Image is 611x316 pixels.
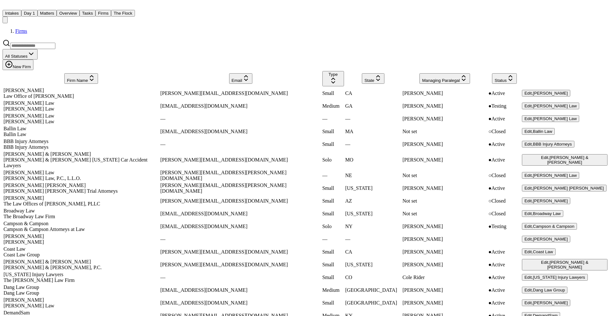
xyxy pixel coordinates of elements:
div: [PERSON_NAME] [403,103,487,109]
div: [PERSON_NAME] Law [4,106,159,112]
button: Firm Name [64,73,98,84]
span: ● [488,103,492,109]
a: Overview [57,10,80,16]
div: [EMAIL_ADDRESS][DOMAIN_NAME] [160,129,321,134]
span: ● [488,185,492,191]
div: [PERSON_NAME] [403,224,487,229]
div: Small [322,249,344,255]
span: , [PERSON_NAME] [532,198,568,203]
div: — [345,116,401,122]
div: [PERSON_NAME] & [PERSON_NAME] [4,259,159,265]
div: [PERSON_NAME] Law [4,113,159,119]
a: Firms [95,10,111,16]
span: , [PERSON_NAME] Law [532,116,577,121]
div: Small [322,129,344,134]
div: Small [322,300,344,306]
span: , [PERSON_NAME] [532,91,568,96]
span: , Coast Law [532,249,553,254]
span: ● [488,90,492,96]
div: [PERSON_NAME] [4,297,159,303]
div: Cole Rider [403,275,487,280]
div: The Broadway Law Firm [4,214,159,219]
span: Active [488,262,505,267]
div: [PERSON_NAME] [403,157,487,163]
button: Edit,[PERSON_NAME] [522,299,570,306]
div: [PERSON_NAME] Law, P.C., L.L.O. [4,176,159,181]
div: [PERSON_NAME] [403,236,487,242]
a: Tasks [80,10,95,16]
div: [PERSON_NAME] [4,88,159,93]
span: , [PERSON_NAME] [PERSON_NAME] [532,186,604,190]
span: ● [488,157,492,162]
div: [EMAIL_ADDRESS][DOMAIN_NAME] [160,224,321,229]
div: Solo [322,157,344,163]
button: Intakes [3,10,21,17]
span: ○ [488,129,492,134]
div: [PERSON_NAME] [403,141,487,147]
span: Email [232,78,242,83]
div: Ballin Law [4,126,159,132]
div: Not set [403,173,487,178]
button: Edit,[PERSON_NAME] [PERSON_NAME] [522,185,607,191]
a: Day 1 [21,10,38,16]
div: [PERSON_NAME] & [PERSON_NAME], P.C. [4,265,159,270]
span: Active [488,157,505,162]
div: Medium [322,287,344,293]
span: Testing [488,224,507,229]
button: Edit,[PERSON_NAME] [522,90,570,97]
span: ○ [488,211,492,216]
button: Edit,Coast Law [522,248,556,255]
span: Managing Paralegal [422,78,460,83]
div: [PERSON_NAME] Law [4,100,159,106]
span: , [PERSON_NAME] [532,300,568,305]
div: BBB Injury Attorneys [4,144,159,150]
button: Type [322,71,344,86]
span: ● [488,300,492,305]
span: Closed [488,129,506,134]
button: Edit,[PERSON_NAME] & [PERSON_NAME] [522,259,607,270]
span: Active [488,300,505,305]
div: NE [345,173,401,178]
div: [PERSON_NAME] Law [4,303,159,309]
span: ○ [488,173,492,178]
div: Campson & Campson [4,221,159,226]
span: , [PERSON_NAME] Law [532,173,577,178]
div: [PERSON_NAME][EMAIL_ADDRESS][DOMAIN_NAME] [160,198,321,204]
button: Edit,[PERSON_NAME] Law [522,172,579,179]
div: [PERSON_NAME] [PERSON_NAME] Trial Attorneys [4,188,159,194]
span: , Campson & Campson [532,224,574,229]
div: Ballin Law [4,132,159,137]
span: ● [488,287,492,293]
div: CA [345,249,401,255]
div: Small [322,211,344,217]
span: Closed [488,211,506,216]
div: Not set [403,211,487,217]
button: Matters [38,10,57,17]
div: — [345,141,401,147]
div: — [160,116,321,122]
button: Edit,Campson & Campson [522,223,577,230]
button: Managing Paralegal [419,73,470,84]
img: Finch Logo [3,3,10,9]
a: Firms [15,28,27,34]
div: [PERSON_NAME] [403,116,487,122]
div: The [PERSON_NAME] Law Firm [4,277,159,283]
button: The Flock [111,10,135,17]
button: Firms [95,10,111,17]
a: The Flock [111,10,135,16]
div: [PERSON_NAME] [403,287,487,293]
button: Edit,Broadway Law [522,210,563,217]
span: ● [488,224,492,229]
button: New Firm [3,60,33,70]
div: — [322,116,344,122]
span: Closed [488,198,506,204]
div: [PERSON_NAME][EMAIL_ADDRESS][PERSON_NAME][DOMAIN_NAME] [160,170,321,181]
div: [PERSON_NAME][EMAIL_ADDRESS][PERSON_NAME][DOMAIN_NAME] [160,183,321,194]
div: GA [345,103,401,109]
div: AZ [345,198,401,204]
span: Active [488,249,505,255]
div: [PERSON_NAME][EMAIL_ADDRESS][DOMAIN_NAME] [160,157,321,163]
div: [PERSON_NAME] Law [4,119,159,125]
div: [PERSON_NAME] [4,239,159,245]
button: Edit,Dang Law Group [522,287,567,293]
